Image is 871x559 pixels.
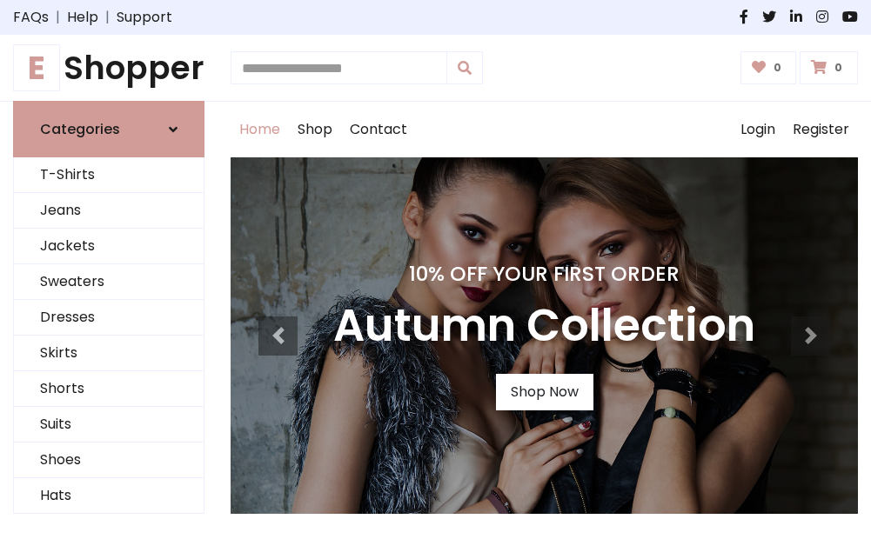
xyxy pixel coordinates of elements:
[784,102,858,157] a: Register
[14,371,204,407] a: Shorts
[13,101,204,157] a: Categories
[14,443,204,478] a: Shoes
[496,374,593,410] a: Shop Now
[98,7,117,28] span: |
[13,7,49,28] a: FAQs
[14,407,204,443] a: Suits
[14,264,204,300] a: Sweaters
[67,7,98,28] a: Help
[14,478,204,514] a: Hats
[231,102,289,157] a: Home
[732,102,784,157] a: Login
[13,49,204,87] a: EShopper
[800,51,858,84] a: 0
[769,60,786,76] span: 0
[49,7,67,28] span: |
[117,7,172,28] a: Support
[830,60,847,76] span: 0
[14,300,204,336] a: Dresses
[14,193,204,229] a: Jeans
[14,229,204,264] a: Jackets
[14,336,204,371] a: Skirts
[14,157,204,193] a: T-Shirts
[740,51,797,84] a: 0
[289,102,341,157] a: Shop
[333,300,755,353] h3: Autumn Collection
[40,121,120,137] h6: Categories
[13,44,60,91] span: E
[333,262,755,286] h4: 10% Off Your First Order
[341,102,416,157] a: Contact
[13,49,204,87] h1: Shopper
